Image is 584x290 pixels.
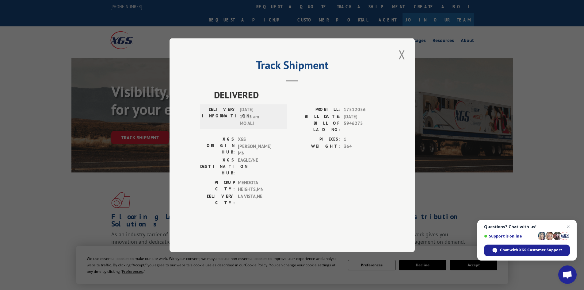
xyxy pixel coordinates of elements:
[200,179,235,193] label: PICKUP CITY:
[344,136,384,143] span: 1
[484,245,570,256] span: Chat with XGS Customer Support
[397,46,407,63] button: Close modal
[238,157,279,176] span: EAGLE/NE
[200,193,235,206] label: DELIVERY CITY:
[238,193,279,206] span: LA VISTA , NE
[344,113,384,120] span: [DATE]
[292,106,341,113] label: PROBILL:
[214,88,384,102] span: DELIVERED
[292,136,341,143] label: PIECES:
[344,120,384,133] span: 5946275
[292,113,341,120] label: BILL DATE:
[200,61,384,72] h2: Track Shipment
[238,179,279,193] span: MENDOTA HEIGHTS , MN
[292,143,341,150] label: WEIGHT:
[344,106,384,113] span: 17512056
[202,106,237,127] label: DELIVERY INFORMATION:
[200,157,235,176] label: XGS DESTINATION HUB:
[292,120,341,133] label: BILL OF LADING:
[240,106,281,127] span: [DATE] 10:45 am MO ALI
[484,234,536,238] span: Support is online
[238,136,279,157] span: XGS [PERSON_NAME] MN
[500,247,562,253] span: Chat with XGS Customer Support
[484,224,570,229] span: Questions? Chat with us!
[344,143,384,150] span: 364
[200,136,235,157] label: XGS ORIGIN HUB:
[558,265,577,284] a: Open chat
